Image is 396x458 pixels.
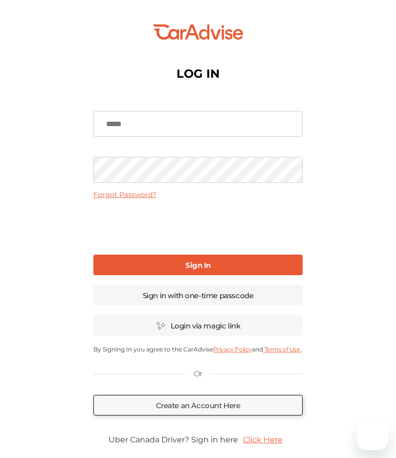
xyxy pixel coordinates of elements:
[93,395,303,415] a: Create an Account Here
[156,321,166,330] img: magic_icon.32c66aac.svg
[194,369,202,379] p: Or
[109,435,238,444] span: Uber Canada Driver? Sign in here
[213,346,252,353] a: Privacy Policy
[357,419,388,450] iframe: Button to launch messaging window
[124,207,272,245] iframe: reCAPTCHA
[153,24,243,40] img: CarAdvise-Logo.a185816e.svg
[93,190,156,199] a: Forgot Password?
[185,261,211,270] b: Sign In
[93,315,303,336] a: Login via magic link
[238,430,287,449] a: Click Here
[176,69,220,79] h1: LOG IN
[263,346,301,353] a: Terms of Use
[93,285,303,305] a: Sign in with one-time passcode
[93,346,303,353] p: By Signing In you agree to the CarAdvise and .
[93,255,303,275] a: Sign In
